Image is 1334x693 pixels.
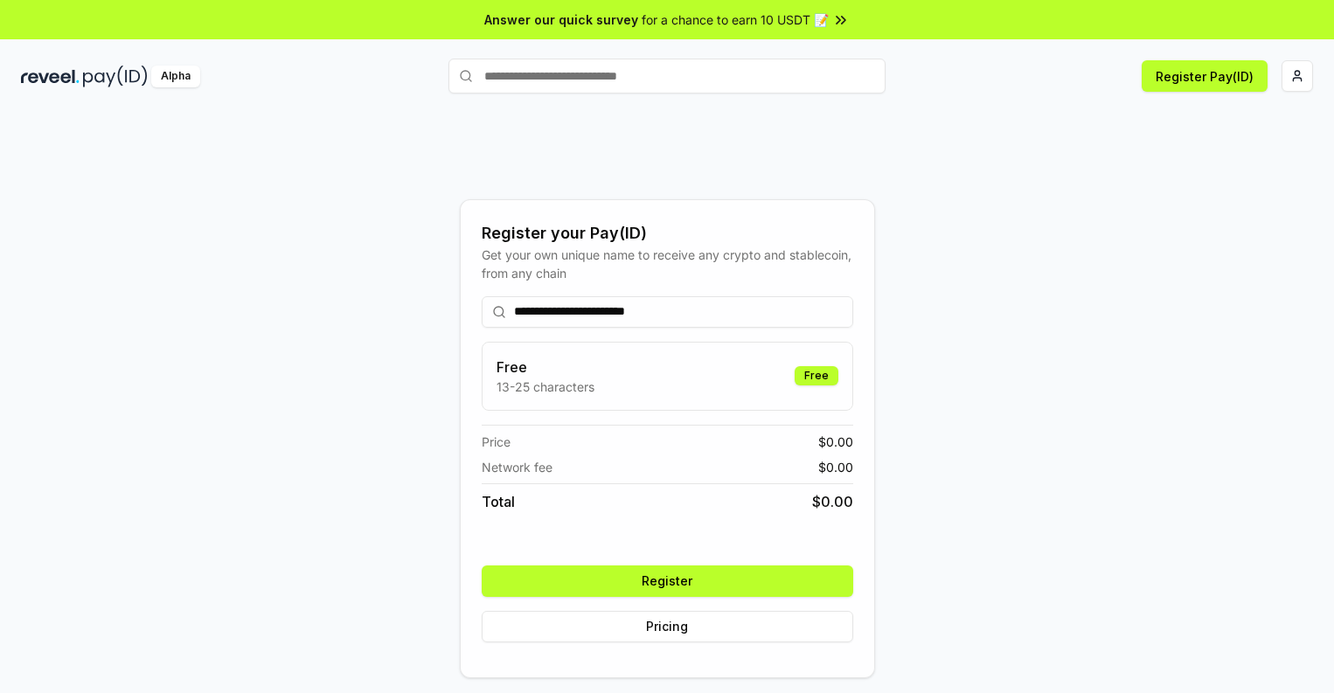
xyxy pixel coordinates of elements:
[497,378,594,396] p: 13-25 characters
[21,66,80,87] img: reveel_dark
[484,10,638,29] span: Answer our quick survey
[818,458,853,476] span: $ 0.00
[497,357,594,378] h3: Free
[642,10,829,29] span: for a chance to earn 10 USDT 📝
[482,246,853,282] div: Get your own unique name to receive any crypto and stablecoin, from any chain
[812,491,853,512] span: $ 0.00
[1142,60,1268,92] button: Register Pay(ID)
[482,221,853,246] div: Register your Pay(ID)
[482,491,515,512] span: Total
[818,433,853,451] span: $ 0.00
[83,66,148,87] img: pay_id
[795,366,838,385] div: Free
[482,433,511,451] span: Price
[482,611,853,642] button: Pricing
[151,66,200,87] div: Alpha
[482,565,853,597] button: Register
[482,458,552,476] span: Network fee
